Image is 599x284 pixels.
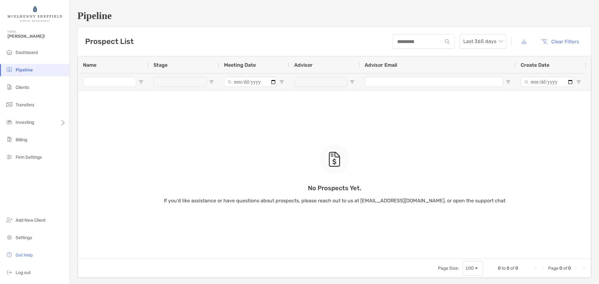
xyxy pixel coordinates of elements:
[463,35,503,48] span: Last 365 days
[507,266,509,271] span: 0
[541,266,546,271] div: Previous Page
[502,266,506,271] span: to
[16,102,34,108] span: Transfers
[559,266,562,271] span: 0
[77,10,592,22] h1: Pipeline
[581,266,586,271] div: Last Page
[6,268,13,276] img: logout icon
[6,153,13,161] img: firm-settings icon
[536,35,584,48] button: Clear Filters
[6,136,13,143] img: billing icon
[438,266,459,271] div: Page Size:
[498,266,501,271] span: 0
[465,266,474,271] div: 100
[16,120,34,125] span: Investing
[563,266,567,271] span: of
[6,118,13,126] img: investing icon
[16,85,29,90] span: Clients
[164,184,505,192] p: No Prospects Yet.
[164,197,505,205] p: If you’d like assistance or have questions about prospects, please reach out to us at [EMAIL_ADDR...
[6,216,13,224] img: add_new_client icon
[6,48,13,56] img: dashboard icon
[16,137,27,142] span: Billing
[16,253,33,258] span: Get Help
[6,101,13,108] img: transfers icon
[6,251,13,258] img: get-help icon
[533,266,538,271] div: First Page
[16,67,33,73] span: Pipeline
[568,266,571,271] span: 0
[548,266,558,271] span: Page
[6,83,13,91] img: clients icon
[6,66,13,73] img: pipeline icon
[16,155,42,160] span: Firm Settings
[463,261,483,276] div: Page Size
[445,39,450,44] img: input icon
[515,266,518,271] span: 0
[85,37,134,46] h3: Prospect List
[328,152,341,167] img: empty state icon
[7,2,62,25] img: Zoe Logo
[16,235,32,240] span: Settings
[510,266,514,271] span: of
[16,218,46,223] span: Add New Client
[7,34,66,39] span: [PERSON_NAME]!
[16,270,31,275] span: Log out
[573,266,578,271] div: Next Page
[6,233,13,241] img: settings icon
[16,50,38,55] span: Dashboard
